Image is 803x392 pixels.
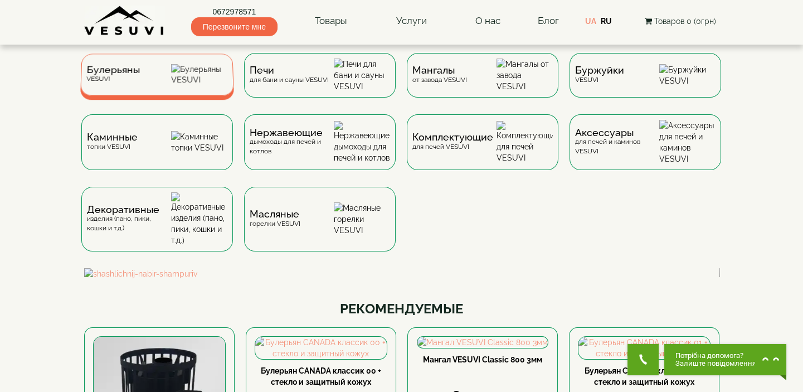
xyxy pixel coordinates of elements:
[664,344,786,375] button: Chat button
[497,121,553,163] img: Комплектующие для печей VESUVI
[87,205,171,233] div: изделия (пано, пики, кошки и т.д.)
[171,192,227,246] img: Декоративные изделия (пано, пики, кошки и т.д.)
[76,187,239,268] a: Декоративныеизделия (пано, пики, кошки и т.д.) Декоративные изделия (пано, пики, кошки и т.д.)
[659,120,716,164] img: Аксессуары для печей и каминов VESUVI
[412,133,493,151] div: для печей VESUVI
[250,210,300,228] div: горелки VESUVI
[564,53,727,114] a: БуржуйкиVESUVI Буржуйки VESUVI
[76,114,239,187] a: Каминныетопки VESUVI Каминные топки VESUVI
[171,64,228,85] img: Булерьяны VESUVI
[250,66,329,84] div: для бани и сауны VESUVI
[250,128,334,137] span: Нержавеющие
[385,8,437,34] a: Услуги
[412,133,493,142] span: Комплектующие
[334,59,390,92] img: Печи для бани и сауны VESUVI
[578,337,710,359] img: Булерьян CANADA классик 01 + стекло и защитный кожух
[412,66,467,75] span: Мангалы
[412,66,467,84] div: от завода VESUVI
[585,17,596,26] a: UA
[575,66,624,75] span: Буржуйки
[464,8,512,34] a: О нас
[659,64,716,86] img: Буржуйки VESUVI
[304,8,358,34] a: Товары
[86,66,140,74] span: Булерьяны
[334,121,390,163] img: Нержавеющие дымоходы для печей и котлов
[250,210,300,219] span: Масляные
[261,366,381,386] a: Булерьян CANADA классик 00 + стекло и защитный кожух
[401,114,564,187] a: Комплектующиедля печей VESUVI Комплектующие для печей VESUVI
[538,15,559,26] a: Блог
[171,131,227,153] img: Каминные топки VESUVI
[601,17,612,26] a: RU
[86,66,139,83] div: VESUVI
[334,202,390,236] img: Масляные горелки VESUVI
[627,344,659,375] button: Get Call button
[250,128,334,156] div: дымоходы для печей и котлов
[575,66,624,84] div: VESUVI
[585,366,704,386] a: Булерьян CANADA классик 01 + стекло и защитный кожух
[564,114,727,187] a: Аксессуарыдля печей и каминов VESUVI Аксессуары для печей и каминов VESUVI
[575,128,659,137] span: Аксессуары
[87,205,171,214] span: Декоративные
[84,6,165,36] img: Завод VESUVI
[84,268,719,279] img: shashlichnij-nabir-shampuriv
[87,133,138,142] span: Каминные
[191,6,278,17] a: 0672978571
[401,53,564,114] a: Мангалыот завода VESUVI Мангалы от завода VESUVI
[76,53,239,114] a: БулерьяныVESUVI Булерьяны VESUVI
[654,17,716,26] span: Товаров 0 (0грн)
[239,187,401,268] a: Масляныегорелки VESUVI Масляные горелки VESUVI
[575,128,659,156] div: для печей и каминов VESUVI
[239,114,401,187] a: Нержавеющиедымоходы для печей и котлов Нержавеющие дымоходы для печей и котлов
[497,59,553,92] img: Мангалы от завода VESUVI
[191,17,278,36] span: Перезвоните мне
[417,337,548,348] img: Мангал VESUVI Classic 800 3мм
[423,355,542,364] a: Мангал VESUVI Classic 800 3мм
[675,360,756,367] span: Залиште повідомлення
[239,53,401,114] a: Печидля бани и сауны VESUVI Печи для бани и сауны VESUVI
[250,66,329,75] span: Печи
[255,337,387,359] img: Булерьян CANADA классик 00 + стекло и защитный кожух
[675,352,756,360] span: Потрібна допомога?
[87,133,138,151] div: топки VESUVI
[641,15,719,27] button: Товаров 0 (0грн)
